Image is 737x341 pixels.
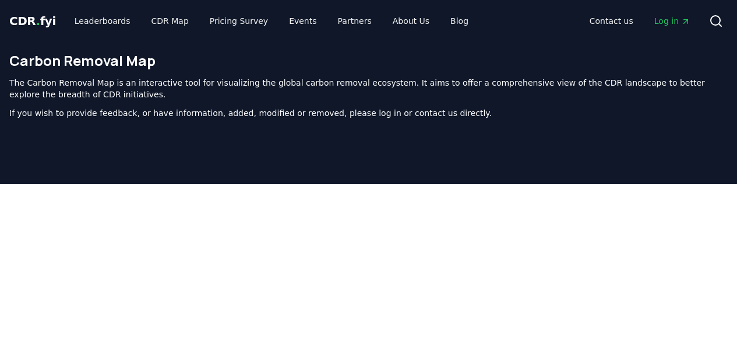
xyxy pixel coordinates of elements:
h1: Carbon Removal Map [9,51,728,70]
a: Log in [645,10,700,31]
a: Partners [329,10,381,31]
nav: Main [580,10,700,31]
a: CDR Map [142,10,198,31]
a: Pricing Survey [200,10,277,31]
p: If you wish to provide feedback, or have information, added, modified or removed, please log in o... [9,107,728,119]
a: Blog [441,10,478,31]
span: . [36,14,40,28]
span: Log in [654,15,690,27]
a: CDR.fyi [9,13,56,29]
a: Leaderboards [65,10,140,31]
a: About Us [383,10,439,31]
span: CDR fyi [9,14,56,28]
nav: Main [65,10,478,31]
p: The Carbon Removal Map is an interactive tool for visualizing the global carbon removal ecosystem... [9,77,728,100]
a: Contact us [580,10,643,31]
a: Events [280,10,326,31]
